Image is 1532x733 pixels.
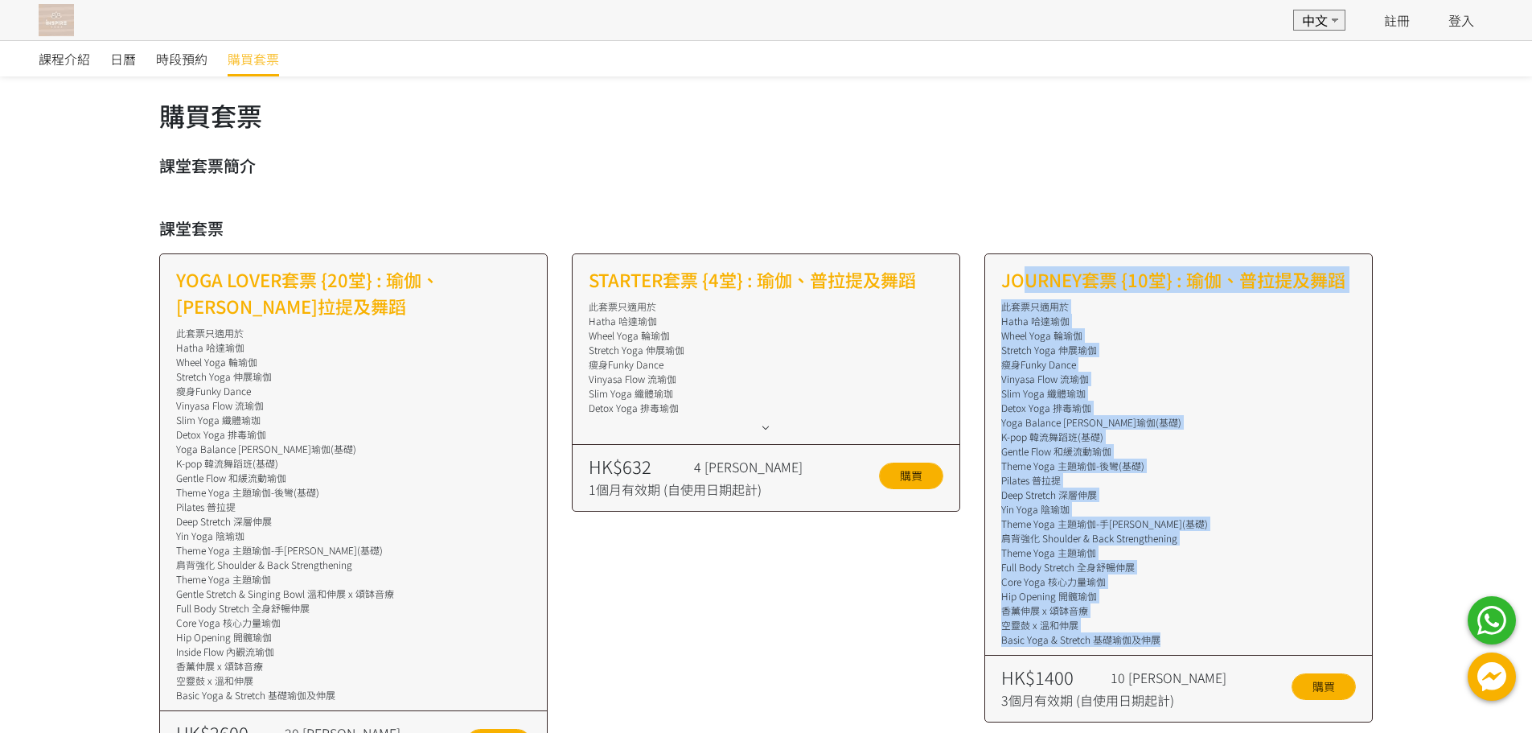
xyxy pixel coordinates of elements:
div: Slim Yoga 纖體瑜珈 [1001,386,1356,401]
div: Pilates 普拉提 [176,500,531,514]
h2: STARTER套票 {4堂} : 瑜伽、普拉提及舞蹈 [589,266,943,293]
div: 香薰伸展 x 頌缽音療 [1001,603,1356,618]
div: Stretch Yoga 伸展瑜伽 [1001,343,1356,357]
div: Vinyasa Flow 流瑜伽 [1001,372,1356,386]
div: Detox Yoga 排毒瑜伽 [176,427,531,442]
div: Full Body Stretch 全身舒暢伸展 [176,601,531,616]
div: Pilates 普拉提 [1001,473,1356,488]
div: Detox Yoga 排毒瑜伽 [1001,401,1356,415]
h2: YOGA LOVER套票 {20堂} : 瑜伽、[PERSON_NAME]拉提及舞蹈 [176,266,531,319]
div: Wheel Yoga 輪瑜伽 [176,355,531,369]
span: 此套票只適用於 [176,326,244,340]
div: 肩背強化 Shoulder & Back Strengthening [1001,531,1356,546]
div: 肩背強化 Shoulder & Back Strengthening [176,558,531,572]
h1: 購買套票 [159,96,1374,134]
a: 課程介紹 [39,41,90,76]
div: Hatha 哈達瑜伽 [176,340,531,355]
div: Gentle Flow 和緩流動瑜伽 [176,471,531,485]
div: Theme Yoga 主題瑜伽 [1001,546,1356,560]
div: Deep Stretch 深層伸展 [1001,488,1356,502]
div: Core Yoga 核心力量瑜伽 [1001,574,1356,589]
div: Basic Yoga & Stretch 基礎瑜伽及伸展 [176,688,531,702]
h3: 課堂套票簡介 [159,154,1374,178]
div: Theme Yoga 主題瑜伽-手[PERSON_NAME](基礎) [1001,517,1356,531]
div: Detox Yoga 排毒瑜伽 [589,401,943,415]
div: Hip Opening 開髖瑜伽 [176,630,531,644]
h2: JOURNEY套票 {10堂} : 瑜伽、普拉提及舞蹈 [1001,266,1356,293]
div: K-pop 韓流舞蹈班(基礎) [176,456,531,471]
a: 時段預約 [156,41,207,76]
div: Theme Yoga 主題瑜伽-後彎(基礎) [1001,459,1356,473]
div: 4 [PERSON_NAME] [694,457,837,476]
div: HK$632 [589,453,686,480]
a: 購買套票 [228,41,279,76]
div: Stretch Yoga 伸展瑜伽 [176,369,531,384]
span: 此套票只適用於 [1001,299,1069,313]
div: 瘦身Funky Dance [1001,357,1356,372]
a: 日曆 [110,41,136,76]
div: Deep Stretch 深層伸展 [176,514,531,529]
span: 日曆 [110,49,136,68]
div: Yoga Balance [PERSON_NAME]瑜伽(基礎) [1001,415,1356,430]
div: Full Body Stretch 全身舒暢伸展 [1001,560,1356,574]
span: 購買套票 [228,49,279,68]
div: Slim Yoga 纖體瑜珈 [176,413,531,427]
div: Theme Yoga 主題瑜伽-後彎(基礎) [176,485,531,500]
span: 課程介紹 [39,49,90,68]
span: 時段預約 [156,49,207,68]
div: 香薰伸展 x 頌缽音療 [176,659,531,673]
div: 1個月有效期 (自使用日期起計) [589,480,837,499]
img: T57dtJh47iSJKDtQ57dN6xVUMYY2M0XQuGF02OI4.png [39,4,74,36]
span: 此套票只適用於 [589,299,656,313]
div: 3個月有效期 (自使用日期起計) [1001,690,1255,710]
div: Yoga Balance [PERSON_NAME]瑜伽(基礎) [176,442,531,456]
div: Hatha 哈達瑜伽 [589,314,943,328]
div: Hatha 哈達瑜伽 [1001,314,1356,328]
div: HK$1400 [1001,664,1103,690]
div: 空靈鼓 x 溫和伸展 [1001,618,1356,632]
a: 註冊 [1384,10,1410,30]
div: Hip Opening 開髖瑜伽 [1001,589,1356,603]
div: 10 [PERSON_NAME] [1111,668,1255,687]
div: Core Yoga 核心力量瑜伽 [176,616,531,630]
div: 瘦身Funky Dance [176,384,531,398]
div: Theme Yoga 主題瑜伽 [176,572,531,587]
div: Basic Yoga & Stretch 基礎瑜伽及伸展 [1001,632,1356,647]
h3: 課堂套票 [159,216,1374,241]
div: Wheel Yoga 輪瑜伽 [1001,328,1356,343]
div: Yoga Balance [PERSON_NAME]瑜伽(基礎) [589,415,943,430]
div: Wheel Yoga 輪瑜伽 [589,328,943,343]
div: 瘦身Funky Dance [589,357,943,372]
a: 登入 [1448,10,1474,30]
div: 空靈鼓 x 溫和伸展 [176,673,531,688]
a: 購買 [1292,673,1356,700]
div: Yin Yoga 陰瑜珈 [1001,502,1356,517]
div: Theme Yoga 主題瑜伽-手[PERSON_NAME](基礎) [176,543,531,558]
a: 購買 [879,463,943,489]
div: Vinyasa Flow 流瑜伽 [589,372,943,386]
div: Stretch Yoga 伸展瑜伽 [589,343,943,357]
div: Gentle Flow 和緩流動瑜伽 [1001,444,1356,459]
div: K-pop 韓流舞蹈班(基礎) [1001,430,1356,444]
div: Yin Yoga 陰瑜珈 [176,529,531,543]
div: Inside Flow 內觀流瑜伽 [176,644,531,659]
div: Slim Yoga 纖體瑜珈 [589,386,943,401]
div: Gentle Stretch & Singing Bowl 溫和伸展 x 頌缽音療 [176,587,531,601]
div: Vinyasa Flow 流瑜伽 [176,398,531,413]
